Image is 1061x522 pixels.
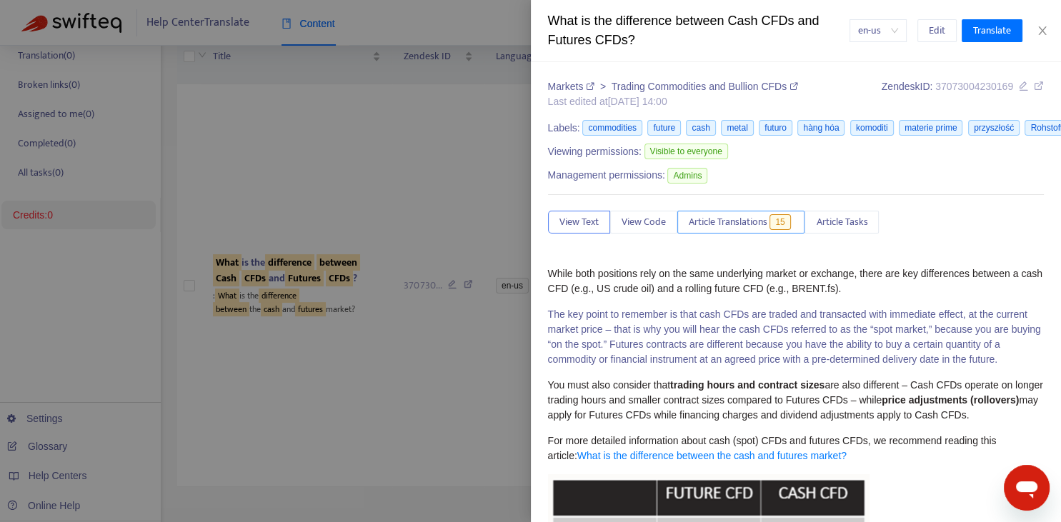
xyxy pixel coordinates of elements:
span: future [647,120,681,136]
span: commodities [582,120,642,136]
span: 37073004230169 [935,81,1013,92]
span: hàng hóa [797,120,845,136]
span: Article Translations [689,214,767,230]
span: metal [721,120,753,136]
div: Last edited at [DATE] 14:00 [548,94,798,109]
button: Article Translations15 [677,211,805,234]
div: What is the difference between Cash CFDs and Futures CFDs? [548,11,850,50]
span: 15 [769,214,790,230]
span: przyszłość [968,120,1020,136]
span: View Code [622,214,666,230]
span: komoditi [850,120,894,136]
iframe: Button to launch messaging window [1004,465,1050,511]
span: Translate [973,23,1011,39]
span: Edit [929,23,945,39]
button: View Text [548,211,610,234]
span: cash [686,120,715,136]
span: en-us [858,20,898,41]
span: Viewing permissions: [548,144,642,159]
span: Labels: [548,121,580,136]
span: You must also consider that are also different – Cash CFDs operate on longer trading hours and sm... [548,379,1043,421]
p: The key point to remember is that cash CFDs are traded and transacted with immediate effect, at t... [548,307,1045,367]
a: What is the difference between the cash and futures market? [577,450,847,461]
span: For more detailed information about cash (spot) CFDs and futures CFDs, we recommend reading this ... [548,435,997,461]
div: > [548,79,798,94]
button: View Code [610,211,677,234]
span: Management permissions: [548,168,665,183]
span: materie prime [899,120,962,136]
button: Edit [917,19,957,42]
a: Trading Commodities and Bullion CFDs [612,81,798,92]
span: Article Tasks [816,214,867,230]
span: close [1037,25,1048,36]
span: futuro [759,120,792,136]
strong: trading hours and contract sizes [670,379,825,391]
button: Translate [962,19,1022,42]
button: Close [1032,24,1052,38]
div: Zendesk ID: [882,79,1044,109]
button: Article Tasks [805,211,879,234]
strong: price adjustments (rollovers) [882,394,1019,406]
span: Admins [667,168,707,184]
span: View Text [559,214,599,230]
span: Visible to everyone [644,144,728,159]
a: Markets [548,81,597,92]
span: While both positions rely on the same underlying market or exchange, there are key differences be... [548,268,1042,294]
